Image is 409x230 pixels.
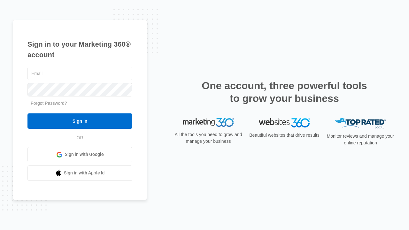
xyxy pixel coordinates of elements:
[200,79,369,105] h2: One account, three powerful tools to grow your business
[27,147,132,162] a: Sign in with Google
[27,165,132,181] a: Sign in with Apple Id
[183,118,234,127] img: Marketing 360
[335,118,386,129] img: Top Rated Local
[249,132,320,139] p: Beautiful websites that drive results
[72,134,88,141] span: OR
[173,131,244,145] p: All the tools you need to grow and manage your business
[259,118,310,127] img: Websites 360
[31,101,67,106] a: Forgot Password?
[27,113,132,129] input: Sign In
[27,67,132,80] input: Email
[325,133,396,146] p: Monitor reviews and manage your online reputation
[65,151,104,158] span: Sign in with Google
[64,170,105,176] span: Sign in with Apple Id
[27,39,132,60] h1: Sign in to your Marketing 360® account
